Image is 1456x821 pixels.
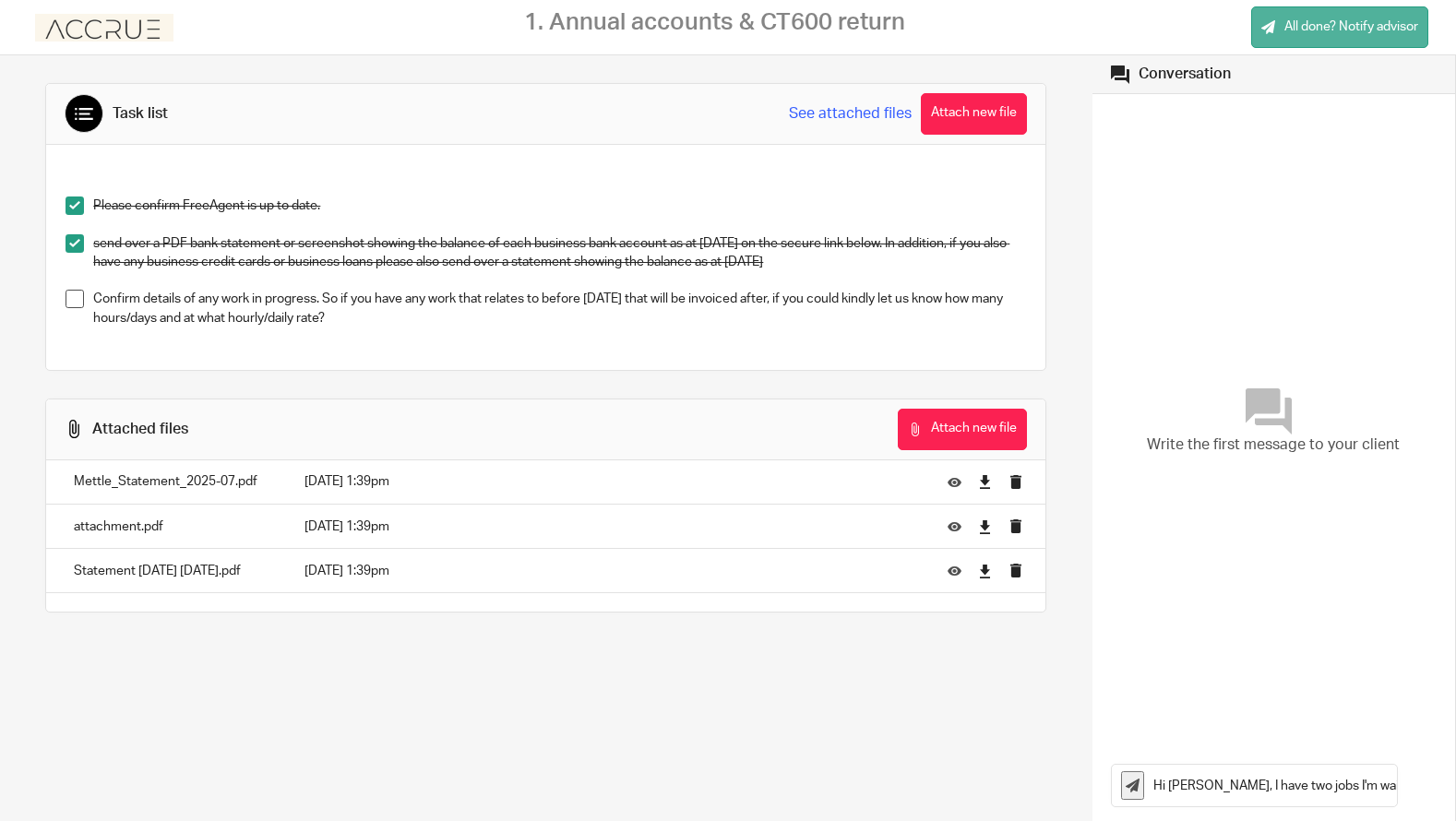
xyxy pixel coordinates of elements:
[1139,65,1231,84] div: Conversation
[1284,18,1418,36] span: All done? Notify advisor
[978,562,992,580] a: Download
[113,104,168,124] div: Task list
[921,93,1027,135] button: Attach new file
[74,472,268,491] p: Mettle_Statement_2025-07.pdf
[93,290,1026,327] p: Confirm details of any work in progress. So if you have any work that relates to before [DATE] th...
[1147,434,1400,456] span: Write the first message to your client
[304,472,920,491] p: [DATE] 1:39pm
[1251,6,1428,48] a: All done? Notify advisor
[74,518,268,536] p: attachment.pdf
[898,409,1027,450] button: Attach new file
[304,518,920,536] p: [DATE] 1:39pm
[93,196,1026,215] p: Please confirm FreeAgent is up to date.
[978,518,992,536] a: Download
[304,562,920,580] p: [DATE] 1:39pm
[978,472,992,491] a: Download
[93,234,1026,272] p: send over a PDF bank statement or screenshot showing the balance of each business bank account as...
[789,103,912,125] a: See attached files
[92,420,188,439] div: Attached files
[74,562,268,580] p: Statement [DATE] [DATE].pdf
[35,14,173,42] img: Accrue%20logo.png
[524,8,905,37] h2: 1. Annual accounts & CT600 return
